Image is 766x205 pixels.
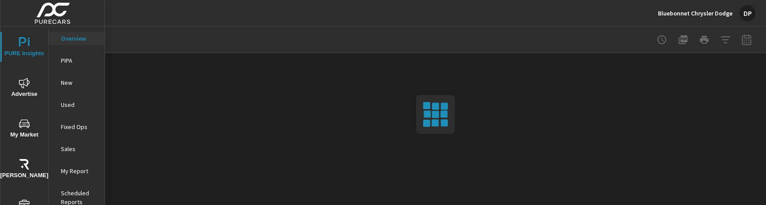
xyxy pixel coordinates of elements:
[49,164,105,178] div: My Report
[49,76,105,89] div: New
[3,78,45,99] span: Advertise
[49,32,105,45] div: Overview
[61,34,98,43] p: Overview
[3,159,45,181] span: [PERSON_NAME]
[61,100,98,109] p: Used
[61,144,98,153] p: Sales
[61,78,98,87] p: New
[3,118,45,140] span: My Market
[658,9,732,17] p: Bluebonnet Chrysler Dodge
[61,122,98,131] p: Fixed Ops
[3,37,45,59] span: PURE Insights
[49,98,105,111] div: Used
[49,120,105,133] div: Fixed Ops
[61,167,98,175] p: My Report
[740,5,755,21] div: DP
[49,142,105,156] div: Sales
[61,56,98,65] p: PIPA
[49,54,105,67] div: PIPA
